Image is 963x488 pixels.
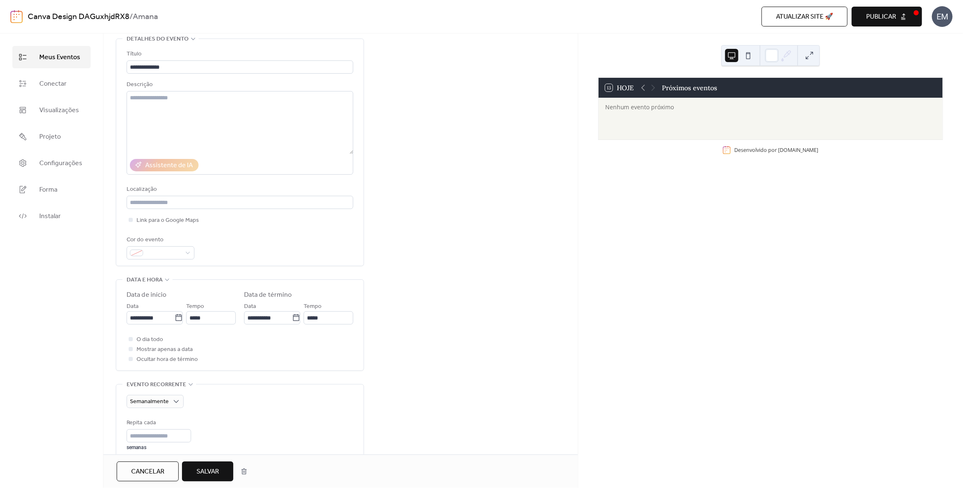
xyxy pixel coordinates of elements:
a: Canva Design DAGuxhjdRX8 [28,9,129,25]
button: Publicar [852,7,922,26]
font: Data de início [127,288,166,301]
font: semanas [127,445,146,450]
font: Descrição [127,79,153,90]
font: Link para o Google Maps [137,215,199,226]
a: Visualizações [12,99,91,121]
font: O dia todo [137,334,163,345]
font: Cancelar [131,465,164,478]
font: Data [127,301,139,312]
a: Configurações [12,152,91,174]
button: Cancelar [117,462,179,481]
font: Data e hora [127,274,163,286]
font: Visualizações [39,104,79,117]
font: Data de término [244,288,292,301]
font: Repita cada [127,417,156,428]
img: logotipo [10,10,23,23]
a: Meus Eventos [12,46,91,68]
font: Instalar [39,210,61,223]
a: Instalar [12,205,91,227]
font: Amana [133,9,158,25]
div: Próximos eventos [662,83,718,93]
font: Atualizar site 🚀 [776,10,833,23]
font: Publicar [866,10,896,23]
font: Conectar [39,77,67,90]
font: Cor do evento [127,234,163,245]
font: Configurações [39,157,82,170]
font: Data [244,301,256,312]
button: Salvar [182,462,233,481]
font: Projeto [39,130,61,143]
font: Semanalmente [130,396,169,407]
font: Mostrar apenas a data [137,344,193,355]
font: Nenhum evento próximo [605,103,674,111]
button: 13Hoje [602,82,637,94]
font: Tempo [304,301,321,312]
font: Evento recorrente [127,379,186,390]
font: Salvar [196,465,219,478]
font: Meus Eventos [39,51,80,64]
font: Título [127,48,142,60]
font: Detalhes do evento [127,34,189,45]
a: [DOMAIN_NAME] [778,147,819,154]
button: Atualizar site 🚀 [762,7,848,26]
div: Desenvolvido por [734,147,819,154]
a: Conectar [12,72,91,95]
font: Ocultar hora de término [137,354,198,365]
font: Localização [127,184,157,195]
font: Forma [39,183,57,196]
font: EM [937,12,948,22]
a: Forma [12,178,91,201]
a: Projeto [12,125,91,148]
font: Tempo [186,301,204,312]
font: / [129,9,133,25]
